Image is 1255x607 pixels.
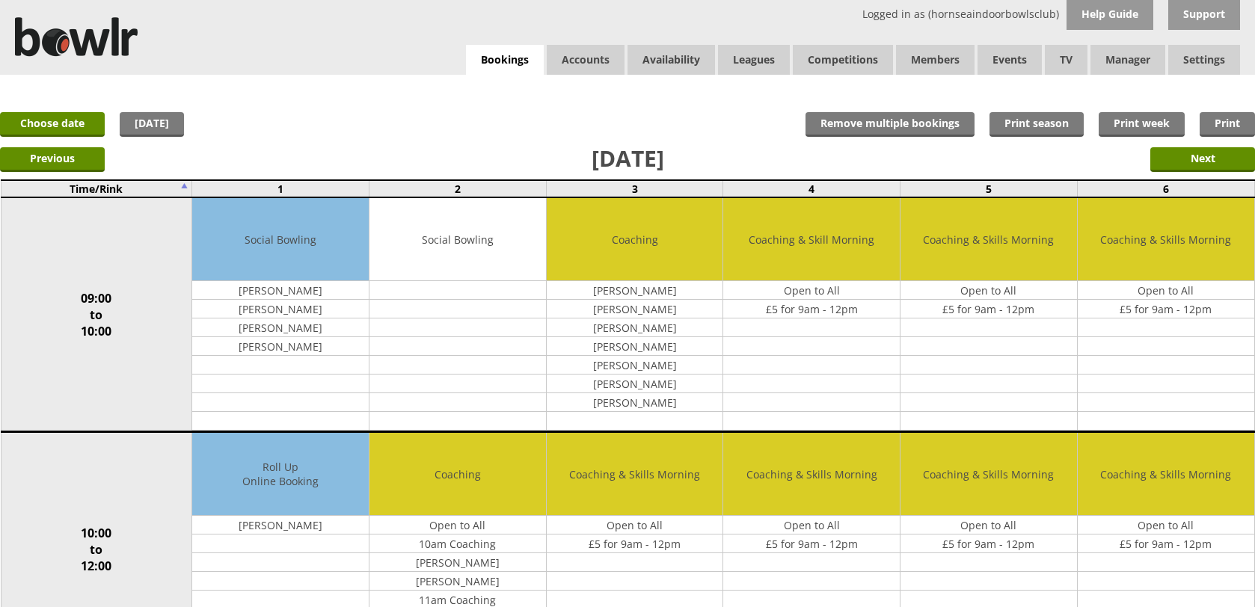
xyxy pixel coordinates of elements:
[1078,534,1254,553] td: £5 for 9am - 12pm
[900,180,1078,197] td: 5
[547,356,723,375] td: [PERSON_NAME]
[718,45,790,75] a: Leagues
[547,393,723,412] td: [PERSON_NAME]
[547,337,723,356] td: [PERSON_NAME]
[1168,45,1240,75] span: Settings
[723,198,900,281] td: Coaching & Skill Morning
[896,45,975,75] span: Members
[369,180,547,197] td: 2
[547,433,723,516] td: Coaching & Skills Morning
[1078,281,1254,300] td: Open to All
[466,45,544,76] a: Bookings
[900,433,1077,516] td: Coaching & Skills Morning
[723,516,900,534] td: Open to All
[547,198,723,281] td: Coaching
[369,572,546,591] td: [PERSON_NAME]
[547,281,723,300] td: [PERSON_NAME]
[1,197,192,432] td: 09:00 to 10:00
[1077,180,1254,197] td: 6
[1200,112,1255,137] a: Print
[547,534,723,553] td: £5 for 9am - 12pm
[900,516,1077,534] td: Open to All
[723,300,900,318] td: £5 for 9am - 12pm
[369,534,546,553] td: 10am Coaching
[192,516,369,534] td: [PERSON_NAME]
[120,112,184,137] a: [DATE]
[806,112,975,137] input: Remove multiple bookings
[1078,516,1254,534] td: Open to All
[1078,198,1254,281] td: Coaching & Skills Morning
[723,281,900,300] td: Open to All
[978,45,1042,75] a: Events
[192,198,369,281] td: Social Bowling
[547,375,723,393] td: [PERSON_NAME]
[900,198,1077,281] td: Coaching & Skills Morning
[192,318,369,337] td: [PERSON_NAME]
[900,534,1077,553] td: £5 for 9am - 12pm
[900,281,1077,300] td: Open to All
[1,180,192,197] td: Time/Rink
[1150,147,1255,172] input: Next
[723,433,900,516] td: Coaching & Skills Morning
[369,516,546,534] td: Open to All
[723,180,900,197] td: 4
[369,433,546,516] td: Coaching
[1090,45,1165,75] span: Manager
[627,45,715,75] a: Availability
[1078,300,1254,318] td: £5 for 9am - 12pm
[547,516,723,534] td: Open to All
[192,180,369,197] td: 1
[192,337,369,356] td: [PERSON_NAME]
[989,112,1084,137] a: Print season
[547,318,723,337] td: [PERSON_NAME]
[1078,433,1254,516] td: Coaching & Skills Morning
[192,433,369,516] td: Roll Up Online Booking
[1099,112,1185,137] a: Print week
[192,300,369,318] td: [PERSON_NAME]
[900,300,1077,318] td: £5 for 9am - 12pm
[723,534,900,553] td: £5 for 9am - 12pm
[369,198,546,281] td: Social Bowling
[192,281,369,300] td: [PERSON_NAME]
[793,45,893,75] a: Competitions
[547,45,625,75] span: Accounts
[546,180,723,197] td: 3
[547,300,723,318] td: [PERSON_NAME]
[369,553,546,572] td: [PERSON_NAME]
[1045,45,1087,75] span: TV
